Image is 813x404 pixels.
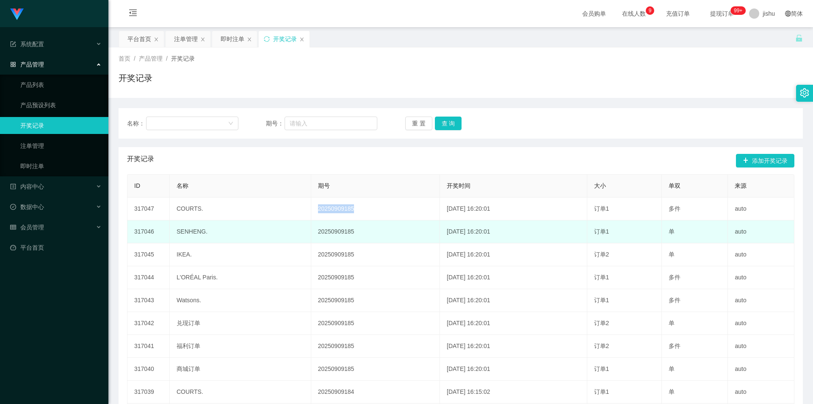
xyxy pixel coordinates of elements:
[127,358,170,381] td: 317040
[440,220,587,243] td: [DATE] 16:20:01
[669,251,675,258] span: 单
[311,266,440,289] td: 20250909185
[171,55,195,62] span: 开奖记录
[669,228,675,235] span: 单
[669,182,680,189] span: 单双
[318,182,330,189] span: 期号
[669,274,680,281] span: 多件
[285,117,377,130] input: 请输入
[447,182,470,189] span: 开奖时间
[10,8,24,20] img: logo.9652507e.png
[170,220,311,243] td: SENHENG.
[662,11,694,17] span: 充值订单
[440,312,587,335] td: [DATE] 16:20:01
[440,266,587,289] td: [DATE] 16:20:01
[264,36,270,42] i: 图标: sync
[20,117,102,134] a: 开奖记录
[728,243,794,266] td: auto
[669,320,675,326] span: 单
[800,88,809,98] i: 图标: setting
[170,198,311,220] td: COURTS.
[170,289,311,312] td: Watsons.
[440,198,587,220] td: [DATE] 16:20:01
[594,228,609,235] span: 订单1
[10,184,16,189] i: 图标: profile
[10,61,16,67] i: 图标: appstore-o
[594,320,609,326] span: 订单2
[127,154,154,167] span: 开奖记录
[174,31,198,47] div: 注单管理
[20,97,102,114] a: 产品预设列表
[311,312,440,335] td: 20250909185
[127,266,170,289] td: 317044
[649,6,652,15] p: 9
[594,388,609,395] span: 订单1
[669,297,680,304] span: 多件
[728,220,794,243] td: auto
[10,61,44,68] span: 产品管理
[728,266,794,289] td: auto
[127,119,146,128] span: 名称：
[273,31,297,47] div: 开奖记录
[10,204,16,210] i: 图标: check-circle-o
[170,381,311,404] td: COURTS.
[170,243,311,266] td: IKEA.
[736,154,794,167] button: 图标: plus添加开奖记录
[166,55,168,62] span: /
[170,335,311,358] td: 福利订单
[594,251,609,258] span: 订单2
[311,198,440,220] td: 20250909185
[311,243,440,266] td: 20250909185
[311,335,440,358] td: 20250909185
[405,117,432,130] button: 重 置
[618,11,650,17] span: 在线人数
[311,289,440,312] td: 20250909185
[311,358,440,381] td: 20250909185
[594,297,609,304] span: 订单1
[594,343,609,349] span: 订单2
[728,289,794,312] td: auto
[730,6,746,15] sup: 1126
[154,37,159,42] i: 图标: close
[728,381,794,404] td: auto
[10,41,44,47] span: 系统配置
[440,381,587,404] td: [DATE] 16:15:02
[440,243,587,266] td: [DATE] 16:20:01
[299,37,304,42] i: 图标: close
[170,266,311,289] td: L'ORÉAL Paris.
[134,182,140,189] span: ID
[10,203,44,210] span: 数据中心
[119,55,130,62] span: 首页
[669,343,680,349] span: 多件
[127,198,170,220] td: 317047
[127,31,151,47] div: 平台首页
[706,11,738,17] span: 提现订单
[785,11,791,17] i: 图标: global
[594,182,606,189] span: 大小
[200,37,205,42] i: 图标: close
[10,224,16,230] i: 图标: table
[440,289,587,312] td: [DATE] 16:20:01
[646,6,654,15] sup: 9
[228,121,233,127] i: 图标: down
[594,274,609,281] span: 订单1
[669,365,675,372] span: 单
[170,312,311,335] td: 兑现订单
[127,289,170,312] td: 317043
[134,55,135,62] span: /
[127,335,170,358] td: 317041
[735,182,747,189] span: 来源
[127,220,170,243] td: 317046
[20,76,102,93] a: 产品列表
[127,381,170,404] td: 317039
[728,335,794,358] td: auto
[728,358,794,381] td: auto
[440,335,587,358] td: [DATE] 16:20:01
[311,381,440,404] td: 20250909184
[440,358,587,381] td: [DATE] 16:20:01
[594,205,609,212] span: 订单1
[20,137,102,154] a: 注单管理
[10,224,44,231] span: 会员管理
[10,41,16,47] i: 图标: form
[795,34,803,42] i: 图标: unlock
